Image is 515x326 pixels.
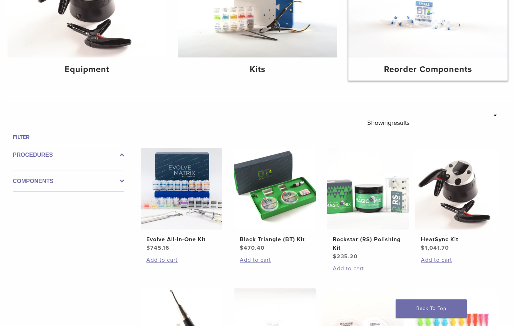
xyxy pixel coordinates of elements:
[333,264,403,273] a: Add to cart: “Rockstar (RS) Polishing Kit”
[146,244,169,252] bdi: 745.16
[421,244,449,252] bdi: 1,041.70
[240,256,310,264] a: Add to cart: “Black Triangle (BT) Kit”
[421,256,491,264] a: Add to cart: “HeatSync Kit”
[141,148,222,230] img: Evolve All-in-One Kit
[327,148,409,230] img: Rockstar (RS) Polishing Kit
[13,133,124,142] h4: Filter
[240,244,244,252] span: $
[13,177,124,186] label: Components
[333,253,337,260] span: $
[415,148,497,230] img: HeatSync Kit
[234,148,316,230] img: Black Triangle (BT) Kit
[367,115,410,130] p: Showing results
[13,63,161,76] h4: Equipment
[146,235,217,244] h2: Evolve All-in-One Kit
[354,63,502,76] h4: Reorder Components
[396,299,467,318] a: Back To Top
[415,148,498,252] a: HeatSync KitHeatSync Kit $1,041.70
[146,244,150,252] span: $
[333,235,403,252] h2: Rockstar (RS) Polishing Kit
[421,235,491,244] h2: HeatSync Kit
[184,63,331,76] h4: Kits
[146,256,217,264] a: Add to cart: “Evolve All-in-One Kit”
[240,244,265,252] bdi: 470.40
[240,235,310,244] h2: Black Triangle (BT) Kit
[234,148,316,252] a: Black Triangle (BT) KitBlack Triangle (BT) Kit $470.40
[421,244,425,252] span: $
[13,151,124,159] label: Procedures
[333,253,358,260] bdi: 235.20
[327,148,410,261] a: Rockstar (RS) Polishing KitRockstar (RS) Polishing Kit $235.20
[140,148,223,252] a: Evolve All-in-One KitEvolve All-in-One Kit $745.16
